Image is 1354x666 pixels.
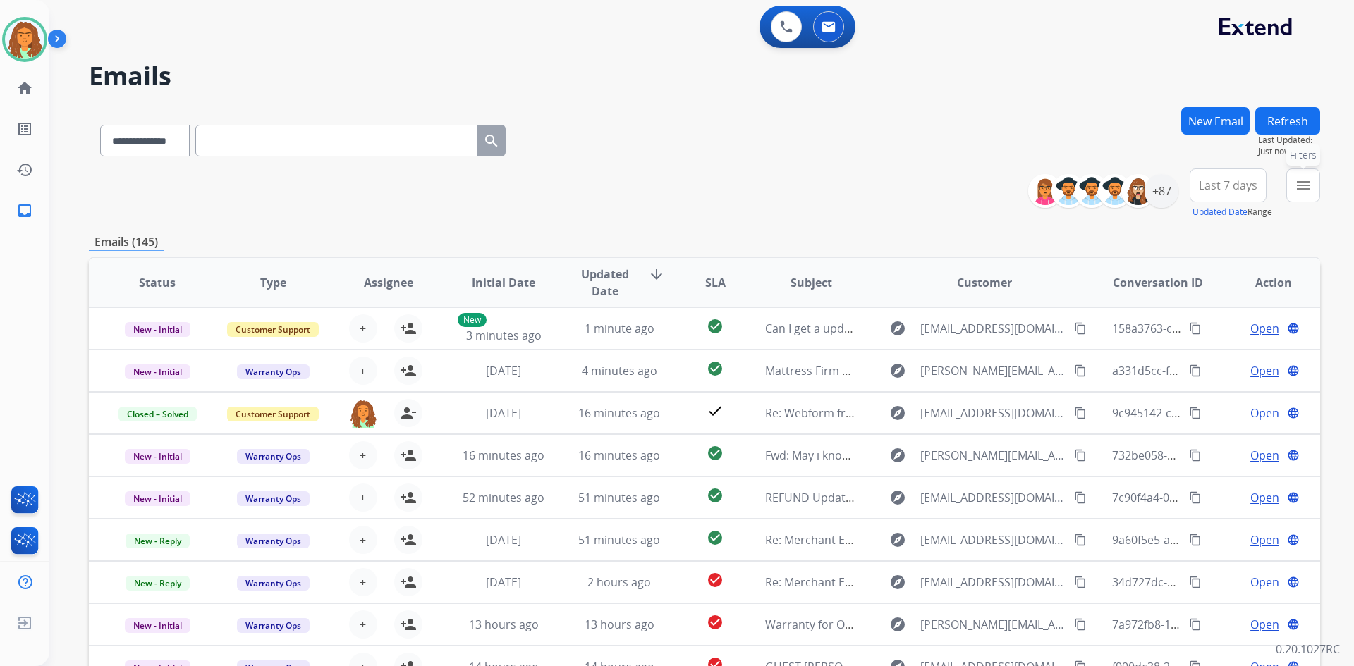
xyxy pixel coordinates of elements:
[125,618,190,633] span: New - Initial
[1190,168,1267,202] button: Last 7 days
[260,274,286,291] span: Type
[765,363,1260,378] span: Mattress Firm Customer Invoice: FirmCare 10-Year Dual Adjustable Base Elite Adjustable Base
[889,320,906,337] mat-icon: explore
[1112,363,1325,378] span: a331d5cc-f839-4048-a4a1-505b7a5ac8ce
[920,362,1066,379] span: [PERSON_NAME][EMAIL_ADDRESS][PERSON_NAME][DOMAIN_NAME]
[400,531,417,548] mat-icon: person_add
[472,274,535,291] span: Initial Date
[1287,449,1300,462] mat-icon: language
[486,363,521,378] span: [DATE]
[1276,641,1340,658] p: 0.20.1027RC
[1112,574,1329,590] span: 34d727dc-493a-4f80-8386-5b91919e515d
[360,616,366,633] span: +
[486,574,521,590] span: [DATE]
[1250,616,1279,633] span: Open
[1287,618,1300,631] mat-icon: language
[16,80,33,97] mat-icon: home
[920,616,1066,633] span: [PERSON_NAME][EMAIL_ADDRESS][PERSON_NAME][DOMAIN_NAME]
[89,233,164,251] p: Emails (145)
[705,274,726,291] span: SLA
[1287,407,1300,419] mat-icon: language
[400,362,417,379] mat-icon: person_add
[1112,490,1320,505] span: 7c90f4a4-02fb-4d66-9710-83fbbdafc82e
[957,274,1012,291] span: Customer
[578,532,660,548] span: 51 minutes ago
[648,266,665,283] mat-icon: arrow_downward
[16,161,33,178] mat-icon: history
[400,447,417,464] mat-icon: person_add
[578,405,660,421] span: 16 minutes ago
[707,614,724,631] mat-icon: check_circle
[765,405,1104,421] span: Re: Webform from [EMAIL_ADDRESS][DOMAIN_NAME] on [DATE]
[920,447,1066,464] span: [PERSON_NAME][EMAIL_ADDRESS][PERSON_NAME][DOMAIN_NAME]
[360,447,366,464] span: +
[1074,364,1087,377] mat-icon: content_copy
[765,321,1037,336] span: Can I get a update on my ring or a tracking number
[1204,258,1320,307] th: Action
[1295,177,1312,194] mat-icon: menu
[889,362,906,379] mat-icon: explore
[765,490,1134,505] span: REFUND Update Contract ID: 3638585a-c5cc-4dac-a57e-f32ec9bd9b8c
[1074,576,1087,588] mat-icon: content_copy
[707,360,724,377] mat-icon: check_circle
[89,62,1320,90] h2: Emails
[585,321,654,336] span: 1 minute ago
[707,487,724,504] mat-icon: check_circle
[1287,364,1300,377] mat-icon: language
[237,491,310,506] span: Warranty Ops
[118,407,197,421] span: Closed – Solved
[1250,489,1279,506] span: Open
[237,364,310,379] span: Warranty Ops
[1074,618,1087,631] mat-icon: content_copy
[707,402,724,419] mat-icon: check
[587,574,651,590] span: 2 hours ago
[463,490,544,505] span: 52 minutes ago
[466,328,542,343] span: 3 minutes ago
[360,489,366,506] span: +
[1287,491,1300,504] mat-icon: language
[1287,576,1300,588] mat-icon: language
[1189,322,1202,335] mat-icon: content_copy
[920,405,1066,421] span: [EMAIL_ADDRESS][DOMAIN_NAME]
[1189,449,1202,462] mat-icon: content_copy
[1074,534,1087,546] mat-icon: content_copy
[349,357,377,385] button: +
[578,448,660,463] span: 16 minutes ago
[486,532,521,548] span: [DATE]
[889,574,906,591] mat-icon: explore
[573,266,638,300] span: Updated Date
[1199,183,1257,188] span: Last 7 days
[483,132,500,149] mat-icon: search
[1189,407,1202,419] mat-icon: content_copy
[400,405,417,421] mat-icon: person_remove
[1112,532,1324,548] span: 9a60f5e5-a808-4097-8035-64a15425f277
[1250,574,1279,591] span: Open
[920,489,1066,506] span: [EMAIL_ADDRESS][DOMAIN_NAME]
[1250,362,1279,379] span: Open
[1193,206,1272,218] span: Range
[360,320,366,337] span: +
[1189,364,1202,377] mat-icon: content_copy
[364,274,413,291] span: Assignee
[889,405,906,421] mat-icon: explore
[400,574,417,591] mat-icon: person_add
[1074,491,1087,504] mat-icon: content_copy
[1189,576,1202,588] mat-icon: content_copy
[707,529,724,546] mat-icon: check_circle
[1250,447,1279,464] span: Open
[1112,321,1330,336] span: 158a3763-ce2d-489e-ac44-9962798ed5b5
[765,532,1063,548] span: Re: Merchant Escalation Notification for Request 658878
[349,314,377,343] button: +
[237,534,310,548] span: Warranty Ops
[1074,449,1087,462] mat-icon: content_copy
[765,617,1049,632] span: Warranty for Outlet mattress from order S029076665
[585,617,654,632] span: 13 hours ago
[578,490,660,505] span: 51 minutes ago
[16,202,33,219] mat-icon: inbox
[1189,491,1202,504] mat-icon: content_copy
[765,574,1063,590] span: Re: Merchant Escalation Notification for Request 659324
[469,617,539,632] span: 13 hours ago
[1250,320,1279,337] span: Open
[349,610,377,639] button: +
[582,363,657,378] span: 4 minutes ago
